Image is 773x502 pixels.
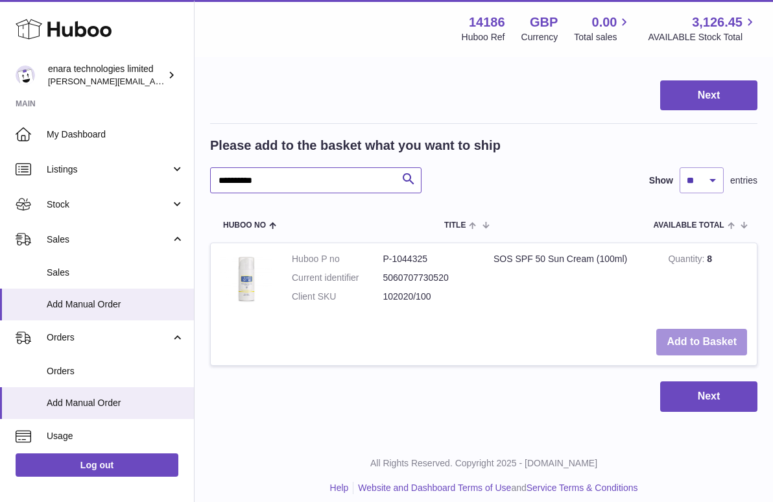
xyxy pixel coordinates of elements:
span: Stock [47,198,171,211]
button: Next [660,381,757,412]
strong: 14186 [469,14,505,31]
span: [PERSON_NAME][EMAIL_ADDRESS][DOMAIN_NAME] [48,76,260,86]
td: SOS SPF 50 Sun Cream (100ml) [484,243,658,319]
dt: Huboo P no [292,253,383,265]
img: SOS SPF 50 Sun Cream (100ml) [220,253,272,305]
span: AVAILABLE Stock Total [648,31,757,43]
strong: GBP [530,14,558,31]
dt: Client SKU [292,291,383,303]
span: Huboo no [223,221,266,230]
td: 8 [658,243,757,319]
a: 3,126.45 AVAILABLE Stock Total [648,14,757,43]
span: Listings [47,163,171,176]
button: Add to Basket [656,329,747,355]
a: 0.00 Total sales [574,14,632,43]
span: My Dashboard [47,128,184,141]
a: Website and Dashboard Terms of Use [358,483,511,493]
strong: Quantity [668,254,707,267]
p: All Rights Reserved. Copyright 2025 - [DOMAIN_NAME] [205,457,763,470]
span: Sales [47,233,171,246]
span: Sales [47,267,184,279]
div: Huboo Ref [462,31,505,43]
dd: P-1044325 [383,253,475,265]
h2: Please add to the basket what you want to ship [210,137,501,154]
span: Usage [47,430,184,442]
li: and [353,482,637,494]
a: Log out [16,453,178,477]
span: Add Manual Order [47,397,184,409]
img: Dee@enara.co [16,66,35,85]
span: Total sales [574,31,632,43]
label: Show [649,174,673,187]
span: Add Manual Order [47,298,184,311]
div: Currency [521,31,558,43]
dt: Current identifier [292,272,383,284]
span: Title [444,221,466,230]
span: entries [730,174,757,187]
button: Next [660,80,757,111]
span: AVAILABLE Total [654,221,724,230]
span: Orders [47,365,184,377]
span: Orders [47,331,171,344]
span: 3,126.45 [692,14,743,31]
a: Help [330,483,349,493]
dd: 5060707730520 [383,272,475,284]
span: 0.00 [592,14,617,31]
dd: 102020/100 [383,291,475,303]
a: Service Terms & Conditions [527,483,638,493]
div: enara technologies limited [48,63,165,88]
